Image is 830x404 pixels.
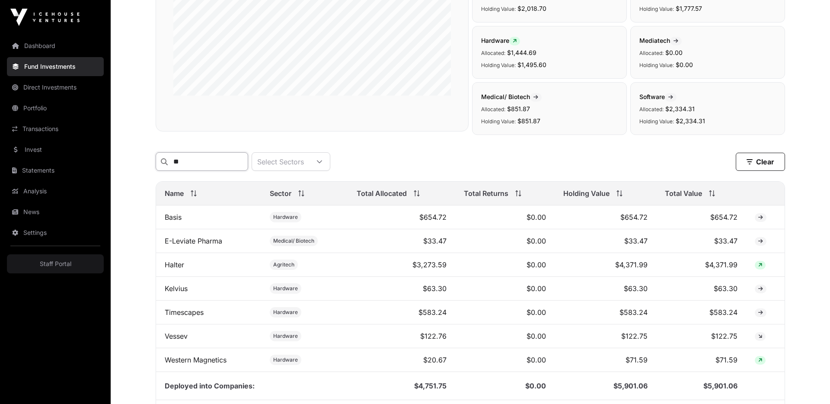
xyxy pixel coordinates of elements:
span: Holding Value: [481,118,516,125]
span: $851.87 [507,105,530,112]
span: $2,018.70 [517,5,546,12]
a: News [7,202,104,221]
td: $654.72 [348,205,455,229]
span: $1,444.69 [507,49,536,56]
a: Dashboard [7,36,104,55]
span: Holding Value: [481,62,516,68]
span: Hardware [481,37,520,44]
span: Total Returns [464,188,508,199]
td: $654.72 [555,205,656,229]
span: Hardware [273,309,298,316]
span: Holding Value: [639,62,674,68]
span: Allocated: [639,106,664,112]
td: $583.24 [555,301,656,324]
td: $5,901.06 [555,372,656,400]
td: $4,371.99 [555,253,656,277]
span: $1,777.57 [676,5,702,12]
span: Allocated: [481,106,505,112]
td: $63.30 [656,277,746,301]
span: Holding Value: [639,118,674,125]
a: Basis [165,213,182,221]
a: Statements [7,161,104,180]
span: Medical/ Biotech [273,237,314,244]
a: Timescapes [165,308,204,317]
td: $33.47 [555,229,656,253]
td: $20.67 [348,348,455,372]
a: Kelvius [165,284,188,293]
span: Agritech [273,261,294,268]
span: Total Allocated [357,188,407,199]
td: $4,751.75 [348,372,455,400]
td: $5,901.06 [656,372,746,400]
span: Holding Value [563,188,610,199]
span: $2,334.31 [665,105,695,112]
td: $33.47 [348,229,455,253]
span: Name [165,188,184,199]
span: Medical/ Biotech [481,93,542,100]
td: Deployed into Companies: [156,372,348,400]
td: $0.00 [455,205,555,229]
a: Western Magnetics [165,356,227,364]
td: $4,371.99 [656,253,746,277]
span: Hardware [273,214,298,221]
span: Hardware [273,333,298,340]
span: $2,334.31 [676,117,705,125]
span: Total Value [665,188,702,199]
td: $33.47 [656,229,746,253]
a: Direct Investments [7,78,104,97]
td: $0.00 [455,301,555,324]
span: Software [639,93,677,100]
a: Invest [7,140,104,159]
a: Portfolio [7,99,104,118]
span: $1,495.60 [517,61,546,68]
td: $0.00 [455,372,555,400]
td: $583.24 [656,301,746,324]
td: $122.76 [348,324,455,348]
td: $63.30 [555,277,656,301]
a: Fund Investments [7,57,104,76]
a: Transactions [7,119,104,138]
td: $63.30 [348,277,455,301]
span: Hardware [273,285,298,292]
a: Staff Portal [7,254,104,273]
iframe: Chat Widget [787,362,830,404]
img: Icehouse Ventures Logo [10,9,80,26]
td: $3,273.59 [348,253,455,277]
span: Allocated: [481,50,505,56]
a: E-Leviate Pharma [165,237,222,245]
span: Sector [270,188,291,199]
div: Select Sectors [252,153,309,170]
span: Holding Value: [481,6,516,12]
button: Clear [736,153,785,171]
td: $122.75 [656,324,746,348]
a: Settings [7,223,104,242]
span: Hardware [273,356,298,363]
td: $0.00 [455,277,555,301]
td: $654.72 [656,205,746,229]
a: Halter [165,260,184,269]
td: $0.00 [455,253,555,277]
span: $0.00 [676,61,693,68]
td: $71.59 [656,348,746,372]
span: $0.00 [665,49,683,56]
span: Mediatech [639,37,682,44]
td: $0.00 [455,324,555,348]
span: Holding Value: [639,6,674,12]
span: $851.87 [517,117,540,125]
td: $0.00 [455,348,555,372]
td: $583.24 [348,301,455,324]
td: $0.00 [455,229,555,253]
td: $71.59 [555,348,656,372]
a: Analysis [7,182,104,201]
span: Allocated: [639,50,664,56]
a: Vessev [165,332,188,340]
td: $122.75 [555,324,656,348]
